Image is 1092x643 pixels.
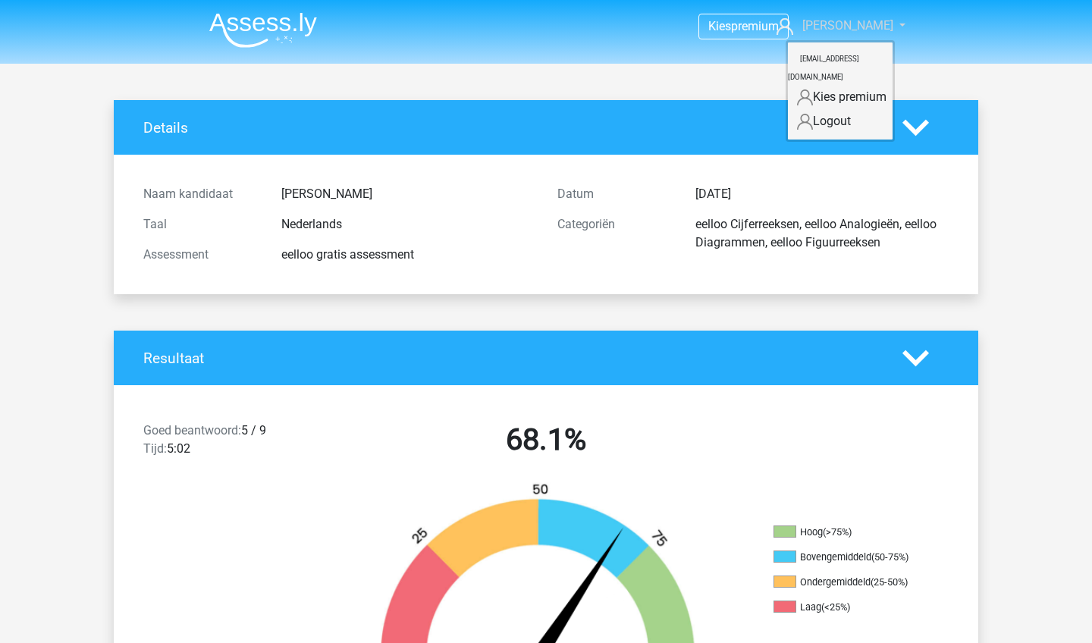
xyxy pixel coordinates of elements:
div: Categoriën [546,215,684,252]
li: Ondergemiddeld [773,576,925,589]
div: Datum [546,185,684,203]
span: Kies [708,19,731,33]
a: Kies premium [788,85,893,109]
div: eelloo Cijferreeksen, eelloo Analogieën, eelloo Diagrammen, eelloo Figuurreeksen [684,215,960,252]
div: eelloo gratis assessment [270,246,546,264]
div: (>75%) [823,526,852,538]
div: Assessment [132,246,270,264]
a: Kiespremium [699,16,788,36]
li: Bovengemiddeld [773,550,925,564]
div: (25-50%) [871,576,908,588]
h4: Resultaat [143,350,880,367]
span: Goed beantwoord: [143,423,241,438]
li: Hoog [773,525,925,539]
span: Tijd: [143,441,167,456]
small: [EMAIL_ADDRESS][DOMAIN_NAME] [788,42,859,93]
span: premium [731,19,779,33]
div: Taal [132,215,270,234]
div: [PERSON_NAME] [270,185,546,203]
span: [PERSON_NAME] [802,18,893,33]
img: Assessly [209,12,317,48]
div: 5 / 9 5:02 [132,422,339,464]
h2: 68.1% [350,422,742,458]
div: Naam kandidaat [132,185,270,203]
div: Nederlands [270,215,546,234]
div: [DATE] [684,185,960,203]
div: (<25%) [821,601,850,613]
a: Logout [788,109,893,133]
li: Laag [773,601,925,614]
h4: Details [143,119,880,136]
div: (50-75%) [871,551,908,563]
a: [PERSON_NAME] [770,17,895,35]
div: [PERSON_NAME] [786,40,895,142]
